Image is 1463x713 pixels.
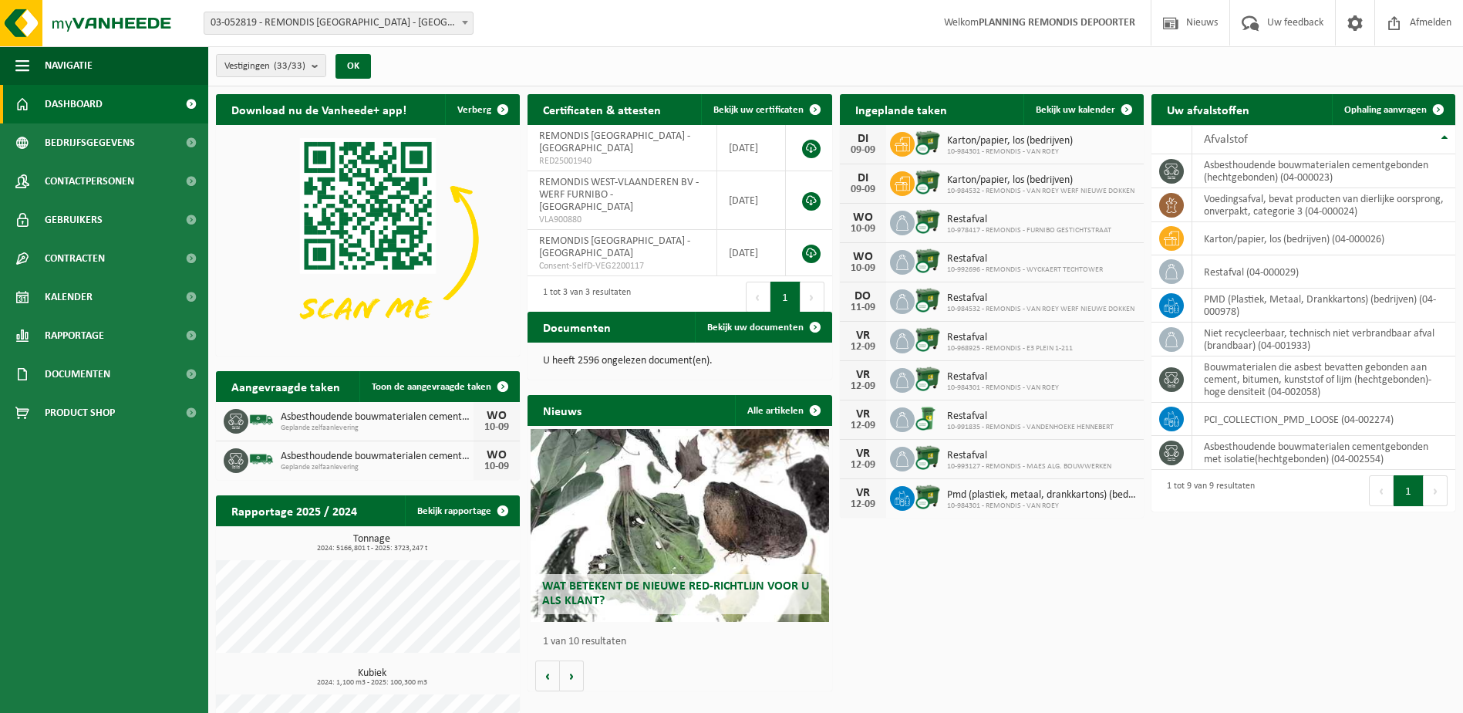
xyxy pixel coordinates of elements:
button: Vestigingen(33/33) [216,54,326,77]
span: Contactpersonen [45,162,134,201]
td: niet recycleerbaar, technisch niet verbrandbaar afval (brandbaar) (04-001933) [1192,323,1455,356]
h2: Rapportage 2025 / 2024 [216,495,372,525]
span: REMONDIS WEST-VLAANDEREN BV - WERF FURNIBO - [GEOGRAPHIC_DATA] [539,177,699,213]
img: BL-SO-LV [248,407,275,433]
span: Pmd (plastiek, metaal, drankkartons) (bedrijven) [947,489,1136,502]
h2: Download nu de Vanheede+ app! [216,94,422,124]
button: 1 [1394,475,1424,506]
span: 10-984301 - REMONDIS - VAN ROEY [947,384,1059,393]
span: Karton/papier, los (bedrijven) [947,135,1073,147]
div: 1 tot 3 van 3 resultaten [535,280,631,314]
span: Dashboard [45,85,103,123]
span: 10-992696 - REMONDIS - WYCKAERT TECHTOWER [947,265,1103,275]
span: REMONDIS [GEOGRAPHIC_DATA] - [GEOGRAPHIC_DATA] [539,235,690,259]
button: Volgende [560,661,584,691]
button: Vorige [535,661,560,691]
button: OK [335,54,371,79]
img: WB-1100-CU [915,326,941,353]
span: Documenten [45,355,110,394]
td: restafval (04-000029) [1192,255,1455,289]
img: WB-1100-CU [915,130,941,156]
td: voedingsafval, bevat producten van dierlijke oorsprong, onverpakt, categorie 3 (04-000024) [1192,188,1455,222]
div: WO [481,449,512,461]
div: VR [848,329,878,342]
h3: Tonnage [224,534,520,552]
a: Alle artikelen [735,395,831,426]
td: karton/papier, los (bedrijven) (04-000026) [1192,222,1455,255]
span: Restafval [947,214,1111,226]
span: 10-978417 - REMONDIS - FURNIBO GESTICHTSTRAAT [947,226,1111,235]
span: Restafval [947,292,1134,305]
div: 09-09 [848,145,878,156]
span: 2024: 5166,801 t - 2025: 3723,247 t [224,545,520,552]
span: Gebruikers [45,201,103,239]
h3: Kubiek [224,668,520,687]
td: [DATE] [717,171,786,230]
span: Kalender [45,278,93,316]
span: 10-968925 - REMONDIS - E3 PLEIN 1-211 [947,344,1073,353]
span: Navigatie [45,46,93,85]
span: Rapportage [45,316,104,355]
span: Wat betekent de nieuwe RED-richtlijn voor u als klant? [542,580,809,607]
span: Asbesthoudende bouwmaterialen cementgebonden (hechtgebonden) [281,451,474,463]
span: Ophaling aanvragen [1344,105,1427,115]
h2: Certificaten & attesten [528,94,676,124]
div: WO [848,211,878,224]
td: PMD (Plastiek, Metaal, Drankkartons) (bedrijven) (04-000978) [1192,289,1455,323]
td: [DATE] [717,125,786,171]
h2: Nieuws [528,395,597,425]
a: Wat betekent de nieuwe RED-richtlijn voor u als klant? [531,429,828,622]
span: Bedrijfsgegevens [45,123,135,162]
img: WB-1100-CU [915,208,941,235]
a: Bekijk uw certificaten [701,94,831,125]
button: Previous [1369,475,1394,506]
span: Toon de aangevraagde taken [372,382,491,392]
img: WB-1100-CU [915,484,941,510]
button: Next [801,282,824,313]
div: DO [848,290,878,302]
span: 10-984532 - REMONDIS - VAN ROEY WERF NIEUWE DOKKEN [947,187,1134,196]
span: 10-984301 - REMONDIS - VAN ROEY [947,502,1136,511]
img: WB-1100-CU [915,169,941,195]
span: Restafval [947,411,1114,423]
button: Previous [746,282,770,313]
img: WB-1100-CU [915,287,941,313]
span: Verberg [457,105,491,115]
h2: Aangevraagde taken [216,371,356,401]
td: asbesthoudende bouwmaterialen cementgebonden (hechtgebonden) (04-000023) [1192,154,1455,188]
span: 10-993127 - REMONDIS - MAES ALG. BOUWWERKEN [947,462,1111,471]
img: WB-1100-CU [915,366,941,392]
span: 10-991835 - REMONDIS - VANDENHOEKE HENNEBERT [947,423,1114,432]
td: bouwmaterialen die asbest bevatten gebonden aan cement, bitumen, kunststof of lijm (hechtgebonden... [1192,356,1455,403]
img: WB-0240-CU [915,405,941,431]
span: Bekijk uw documenten [707,323,804,333]
div: 10-09 [848,263,878,274]
button: Verberg [445,94,518,125]
td: PCI_COLLECTION_PMD_LOOSE (04-002274) [1192,403,1455,436]
div: 10-09 [481,422,512,433]
div: VR [848,448,878,460]
div: 1 tot 9 van 9 resultaten [1159,474,1255,508]
span: Geplande zelfaanlevering [281,463,474,472]
div: 12-09 [848,342,878,353]
div: 09-09 [848,184,878,195]
span: 2024: 1,100 m3 - 2025: 100,300 m3 [224,679,520,687]
span: Karton/papier, los (bedrijven) [947,174,1134,187]
img: Download de VHEPlus App [216,125,520,353]
h2: Documenten [528,312,626,342]
div: WO [481,410,512,422]
img: BL-SO-LV [248,446,275,472]
button: 1 [770,282,801,313]
div: WO [848,251,878,263]
div: DI [848,133,878,145]
span: REMONDIS [GEOGRAPHIC_DATA] - [GEOGRAPHIC_DATA] [539,130,690,154]
count: (33/33) [274,61,305,71]
span: Vestigingen [224,55,305,78]
span: 03-052819 - REMONDIS WEST-VLAANDEREN - OOSTENDE [204,12,474,35]
div: 12-09 [848,381,878,392]
span: Bekijk uw kalender [1036,105,1115,115]
span: Restafval [947,332,1073,344]
button: Next [1424,475,1448,506]
span: VLA900880 [539,214,705,226]
div: 12-09 [848,421,878,431]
